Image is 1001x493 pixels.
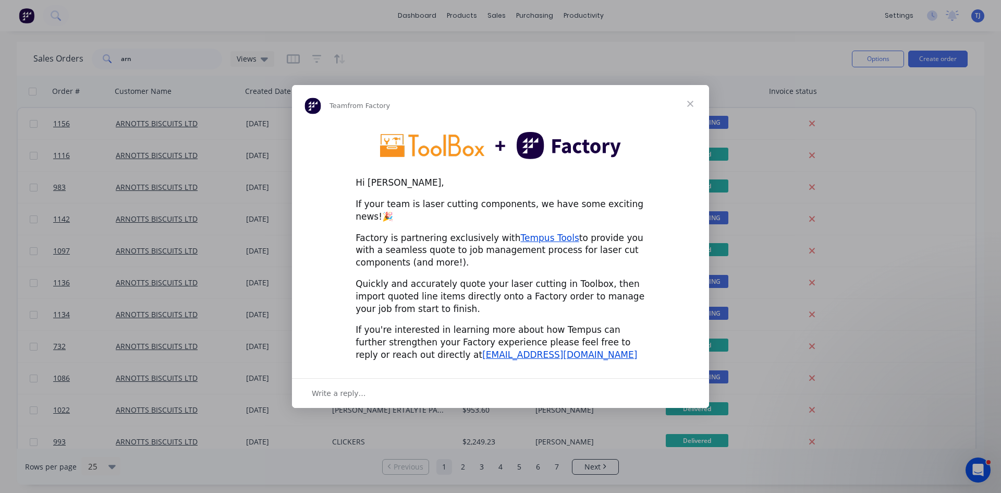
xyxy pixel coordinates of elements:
[347,102,390,110] span: from Factory
[521,233,579,243] a: Tempus Tools
[482,350,637,360] a: [EMAIL_ADDRESS][DOMAIN_NAME]
[356,198,645,223] div: If your team is laser cutting components, we have some exciting news!🎉
[304,98,321,114] img: Profile image for Team
[356,324,645,361] div: If you're interested in learning more about how Tempus can further strengthen your Factory experi...
[356,177,645,189] div: Hi [PERSON_NAME],
[312,387,366,400] span: Write a reply…
[329,102,347,110] span: Team
[356,278,645,315] div: Quickly and accurately quote your laser cutting in Toolbox, then import quoted line items directl...
[292,378,709,408] div: Open conversation and reply
[356,232,645,269] div: Factory is partnering exclusively with to provide you with a seamless quote to job management pro...
[672,85,709,123] span: Close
